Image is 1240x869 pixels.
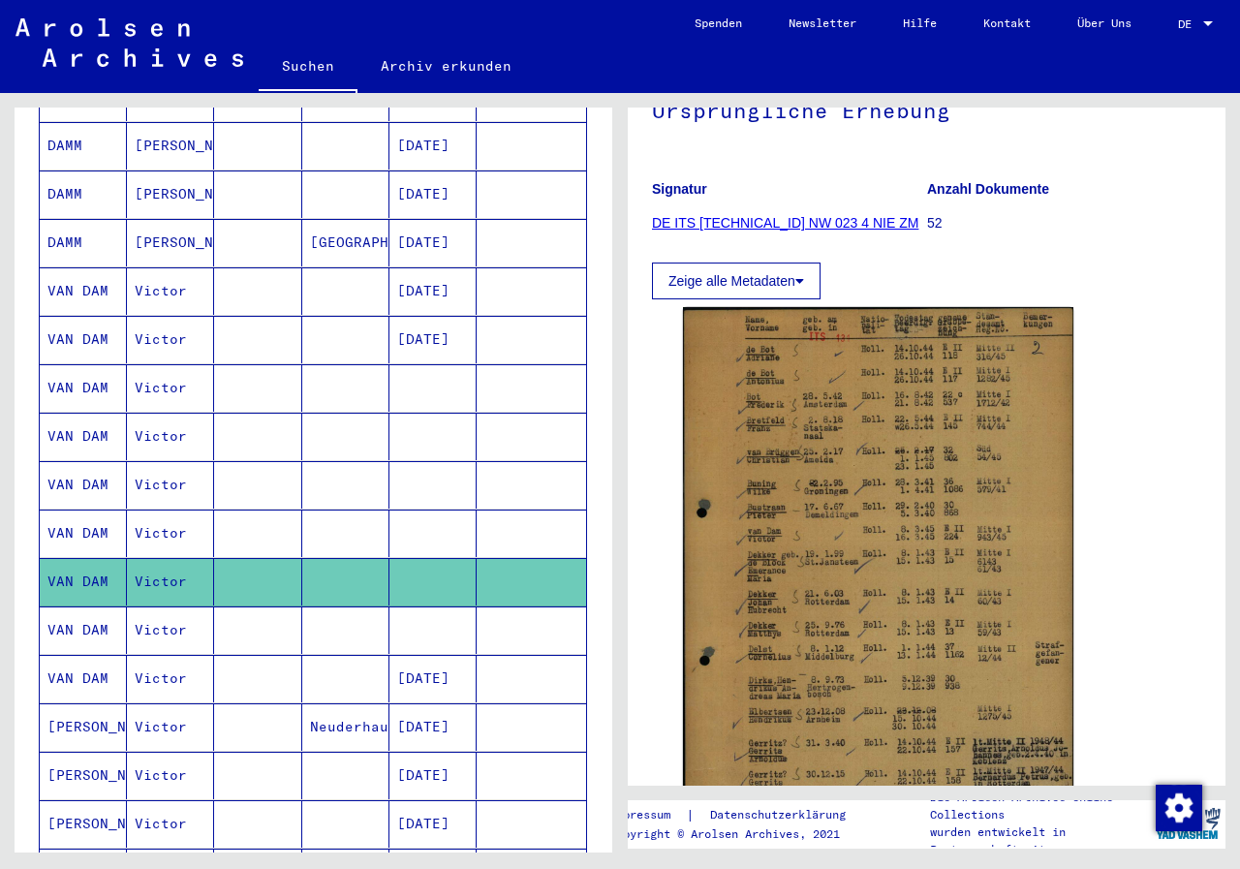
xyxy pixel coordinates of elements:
[40,316,127,363] mat-cell: VAN DAM
[930,823,1151,858] p: wurden entwickelt in Partnerschaft mit
[927,213,1201,233] p: 52
[389,171,477,218] mat-cell: [DATE]
[652,181,707,197] b: Signatur
[40,558,127,605] mat-cell: VAN DAM
[15,18,243,67] img: Arolsen_neg.svg
[1156,785,1202,831] img: Zustimmung ändern
[127,364,214,412] mat-cell: Victor
[927,181,1049,197] b: Anzahl Dokumente
[609,825,869,843] p: Copyright © Arolsen Archives, 2021
[127,267,214,315] mat-cell: Victor
[40,655,127,702] mat-cell: VAN DAM
[40,413,127,460] mat-cell: VAN DAM
[389,122,477,170] mat-cell: [DATE]
[127,171,214,218] mat-cell: [PERSON_NAME]
[127,800,214,848] mat-cell: Victor
[609,805,686,825] a: Impressum
[40,122,127,170] mat-cell: DAMM
[40,364,127,412] mat-cell: VAN DAM
[127,413,214,460] mat-cell: Victor
[40,267,127,315] mat-cell: VAN DAM
[40,219,127,266] mat-cell: DAMM
[389,752,477,799] mat-cell: [DATE]
[389,703,477,751] mat-cell: [DATE]
[259,43,357,93] a: Suchen
[127,510,214,557] mat-cell: Victor
[683,307,1073,859] img: 001.jpg
[389,800,477,848] mat-cell: [DATE]
[389,219,477,266] mat-cell: [DATE]
[127,122,214,170] mat-cell: [PERSON_NAME]
[652,263,821,299] button: Zeige alle Metadaten
[652,215,918,231] a: DE ITS [TECHNICAL_ID] NW 023 4 NIE ZM
[389,267,477,315] mat-cell: [DATE]
[652,66,1201,151] h1: Ursprüngliche Erhebung
[302,219,389,266] mat-cell: [GEOGRAPHIC_DATA]
[389,655,477,702] mat-cell: [DATE]
[40,752,127,799] mat-cell: [PERSON_NAME]
[40,461,127,509] mat-cell: VAN DAM
[40,703,127,751] mat-cell: [PERSON_NAME]
[40,800,127,848] mat-cell: [PERSON_NAME]
[40,606,127,654] mat-cell: VAN DAM
[1178,17,1199,31] span: DE
[609,805,869,825] div: |
[127,558,214,605] mat-cell: Victor
[127,461,214,509] mat-cell: Victor
[127,606,214,654] mat-cell: Victor
[302,703,389,751] mat-cell: Neuderhausen
[127,316,214,363] mat-cell: Victor
[389,316,477,363] mat-cell: [DATE]
[127,655,214,702] mat-cell: Victor
[127,752,214,799] mat-cell: Victor
[40,171,127,218] mat-cell: DAMM
[1155,784,1201,830] div: Zustimmung ändern
[40,510,127,557] mat-cell: VAN DAM
[127,219,214,266] mat-cell: [PERSON_NAME]
[695,805,869,825] a: Datenschutzerklärung
[930,789,1151,823] p: Die Arolsen Archives Online-Collections
[1152,799,1224,848] img: yv_logo.png
[357,43,535,89] a: Archiv erkunden
[127,703,214,751] mat-cell: Victor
